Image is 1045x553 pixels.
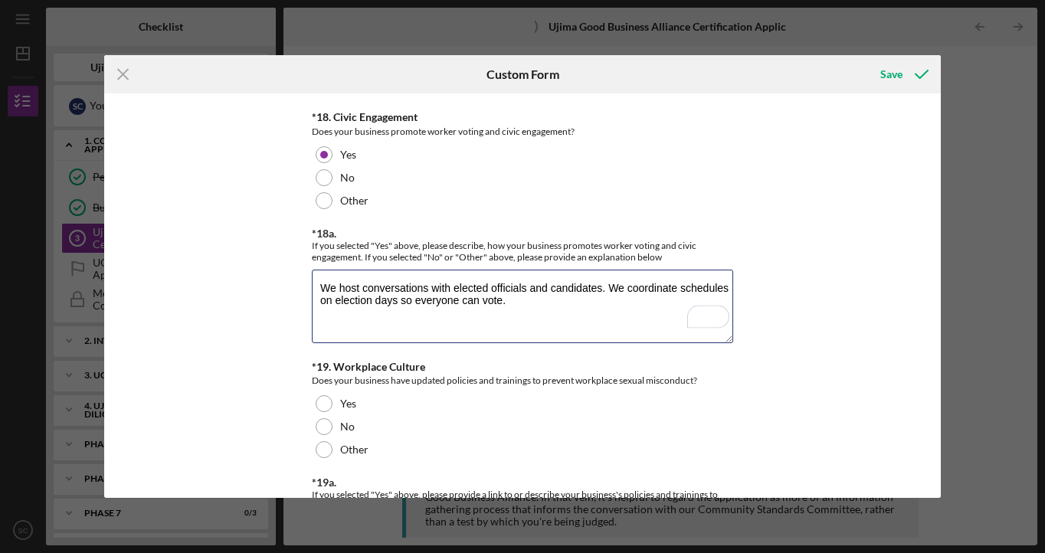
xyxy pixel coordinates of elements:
[312,227,336,240] label: *18a.
[312,489,733,523] div: If you selected "Yes" above, please provide a link to or describe your business's policies and tr...
[865,59,941,90] button: Save
[340,149,356,161] label: Yes
[340,398,356,410] label: Yes
[340,195,369,207] label: Other
[312,270,733,343] textarea: To enrich screen reader interactions, please activate Accessibility in Grammarly extension settings
[340,172,355,184] label: No
[340,420,355,433] label: No
[312,124,733,139] div: Does your business promote worker voting and civic engagement?
[486,67,559,81] h6: Custom Form
[312,476,336,489] label: *19a.
[880,59,902,90] div: Save
[312,240,733,263] div: If you selected "Yes" above, please describe, how your business promotes worker voting and civic ...
[312,373,733,388] div: Does your business have updated policies and trainings to prevent workplace sexual misconduct?
[312,111,733,123] div: *18. Civic Engagement
[312,361,733,373] div: *19. Workplace Culture
[340,443,369,456] label: Other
